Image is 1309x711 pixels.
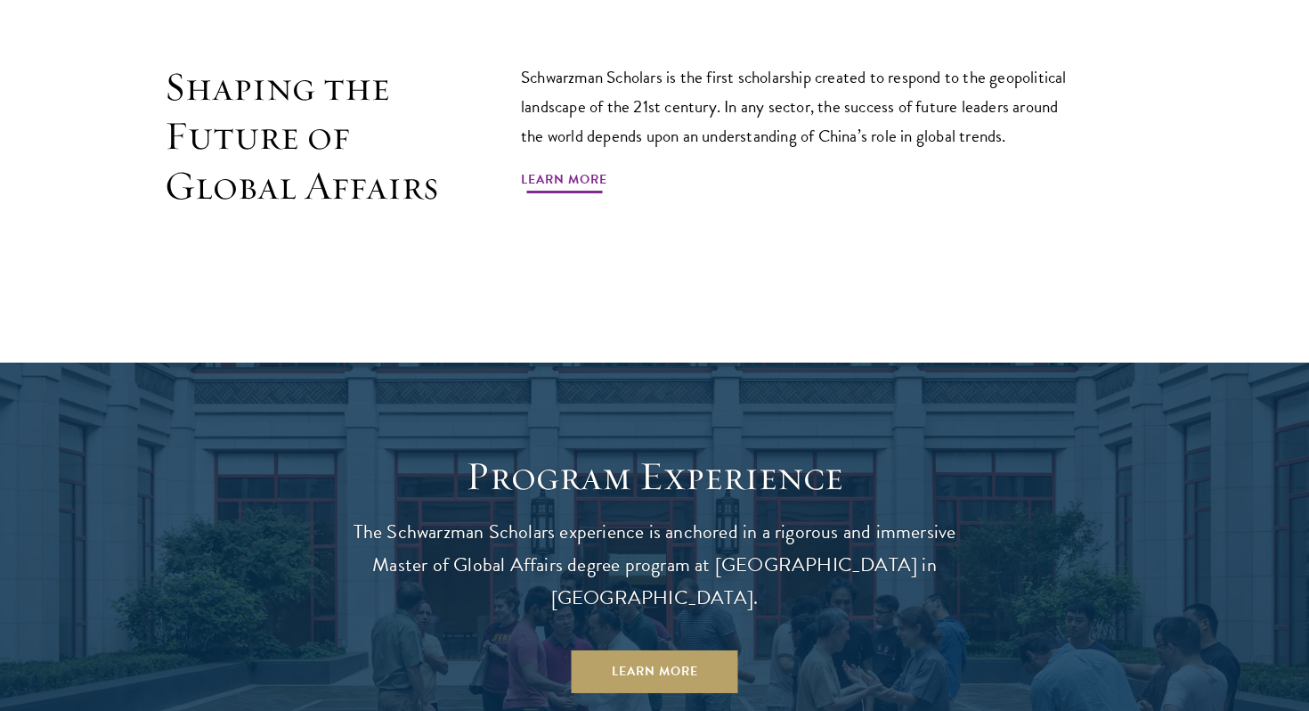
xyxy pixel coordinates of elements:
[572,650,738,693] a: Learn More
[334,452,975,502] h1: Program Experience
[334,516,975,615] p: The Schwarzman Scholars experience is anchored in a rigorous and immersive Master of Global Affai...
[521,62,1082,151] p: Schwarzman Scholars is the first scholarship created to respond to the geopolitical landscape of ...
[165,62,441,211] h2: Shaping the Future of Global Affairs
[521,168,607,196] a: Learn More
